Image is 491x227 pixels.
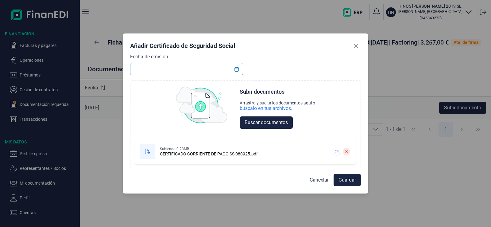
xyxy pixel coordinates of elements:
div: Añadir Certificado de Seguridad Social [130,41,235,50]
button: Choose Date [231,64,242,75]
div: búscalo en tus archivos. [240,105,315,112]
span: Cancelar [310,176,329,184]
div: Subiendo: 0.23MB [160,147,258,151]
span: Buscar documentos [245,119,288,126]
span: Guardar [338,176,356,184]
label: Fecha de emisión [130,53,168,61]
button: Buscar documentos [240,116,293,129]
button: Cancelar [305,174,334,186]
div: CERTIFICADO CORRIENTE DE PAGO SS 080925.pdf [160,151,258,156]
img: upload img [176,87,227,123]
button: Close [351,41,361,51]
div: Subir documentos [240,88,284,96]
div: búscalo en tus archivos. [240,105,292,112]
div: Arrastra y suelta los documentos aquí o [240,100,315,105]
button: Guardar [334,174,361,186]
